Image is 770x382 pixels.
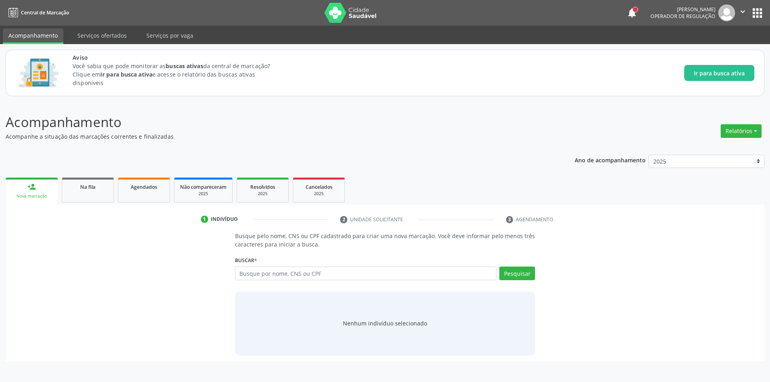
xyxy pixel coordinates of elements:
[6,132,537,141] p: Acompanhe a situação das marcações correntes e finalizadas
[21,9,69,16] span: Central de Marcação
[575,155,646,165] p: Ano de acompanhamento
[626,7,638,18] button: notifications
[180,184,227,190] span: Não compareceram
[650,13,715,20] span: Operador de regulação
[718,4,735,21] img: img
[299,191,339,197] div: 2025
[73,53,285,62] span: Aviso
[6,112,537,132] p: Acompanhamento
[235,267,497,280] input: Busque por nome, CNS ou CPF
[131,184,157,190] span: Agendados
[694,69,745,77] span: Ir para busca ativa
[721,124,762,138] button: Relatórios
[16,55,61,91] img: Imagem de CalloutCard
[11,193,52,199] div: Nova marcação
[100,71,152,78] strong: Ir para busca ativa
[735,4,750,21] button: 
[235,254,257,267] label: Buscar
[72,28,132,42] a: Serviços ofertados
[80,184,95,190] span: Na fila
[27,182,36,191] div: person_add
[499,267,535,280] button: Pesquisar
[250,184,275,190] span: Resolvidos
[306,184,332,190] span: Cancelados
[243,191,283,197] div: 2025
[166,62,203,70] strong: buscas ativas
[211,216,238,223] div: Indivíduo
[141,28,199,42] a: Serviços por vaga
[750,6,764,20] button: apps
[180,191,227,197] div: 2025
[6,6,69,19] a: Central de Marcação
[73,62,285,87] p: Você sabia que pode monitorar as da central de marcação? Clique em e acesse o relatório das busca...
[650,6,715,13] div: [PERSON_NAME]
[684,65,754,81] button: Ir para busca ativa
[235,232,535,249] p: Busque pelo nome, CNS ou CPF cadastrado para criar uma nova marcação. Você deve informar pelo men...
[201,216,208,223] div: 1
[738,7,747,16] i: 
[3,28,63,44] a: Acompanhamento
[343,319,427,327] div: Nenhum indivíduo selecionado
